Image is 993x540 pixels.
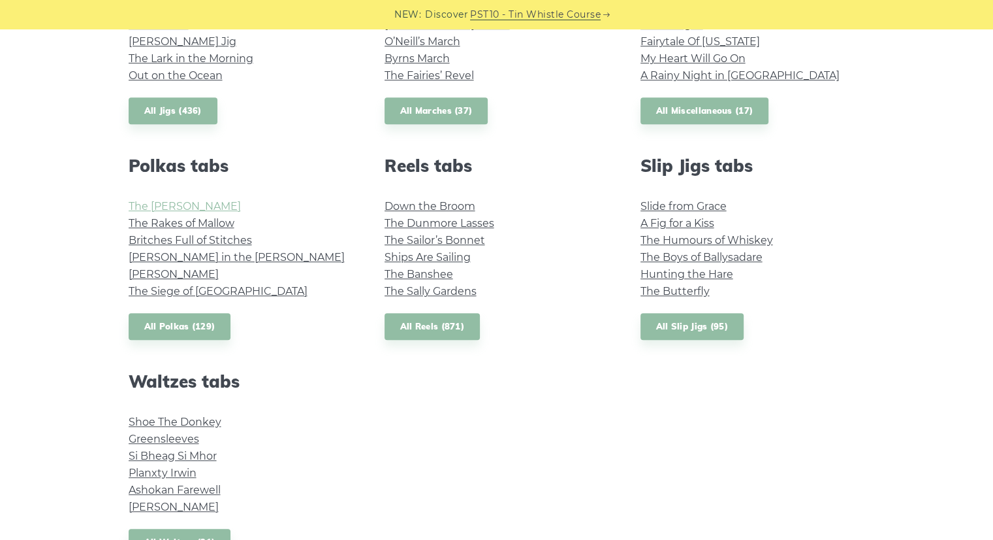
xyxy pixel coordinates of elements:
a: Fairytale Of [US_STATE] [640,35,760,48]
a: The Rakes of Mallow [129,217,234,229]
a: Shoe The Donkey [129,416,221,428]
a: A Rainy Night in [GEOGRAPHIC_DATA] [640,69,840,82]
a: [PERSON_NAME] in the [PERSON_NAME] [129,251,345,263]
a: The Dunmore Lasses [385,217,494,229]
a: All Reels (871) [385,313,481,340]
a: Out on the Ocean [129,69,223,82]
a: Slide from Grace [640,200,727,212]
h2: Polkas tabs [129,156,353,176]
a: The Siege of [GEOGRAPHIC_DATA] [129,285,307,297]
a: The Banshee [385,268,453,280]
h2: Slip Jigs tabs [640,156,865,176]
a: All Jigs (436) [129,97,217,124]
a: All Polkas (129) [129,313,231,340]
a: Planxty Irwin [129,467,197,479]
span: NEW: [394,7,421,22]
a: [PERSON_NAME] [129,501,219,513]
a: Si­ Bheag Si­ Mhor [129,450,217,462]
a: All Marches (37) [385,97,488,124]
h2: Waltzes tabs [129,371,353,392]
a: All Slip Jigs (95) [640,313,744,340]
a: My Heart Will Go On [640,52,746,65]
a: All Miscellaneous (17) [640,97,769,124]
h2: Reels tabs [385,156,609,176]
a: Byrns March [385,52,450,65]
a: The Sally Gardens [385,285,477,297]
a: The Lark in the Morning [129,52,253,65]
a: A Fig for a Kiss [640,217,714,229]
a: Down the Broom [385,200,475,212]
a: The Boys of Ballysadare [640,251,763,263]
a: O’Neill’s March [385,35,460,48]
span: Discover [425,7,468,22]
a: [PERSON_NAME] [129,268,219,280]
a: Ships Are Sailing [385,251,471,263]
a: The Butterfly [640,285,710,297]
a: Britches Full of Stitches [129,234,252,246]
a: PST10 - Tin Whistle Course [470,7,601,22]
a: The Sailor’s Bonnet [385,234,485,246]
a: Ashokan Farewell [129,484,221,496]
a: The Fairies’ Revel [385,69,474,82]
a: [PERSON_NAME] Jig [129,35,236,48]
a: Hunting the Hare [640,268,733,280]
a: The Humours of Whiskey [640,234,773,246]
a: The [PERSON_NAME] [129,200,241,212]
a: Greensleeves [129,433,199,445]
